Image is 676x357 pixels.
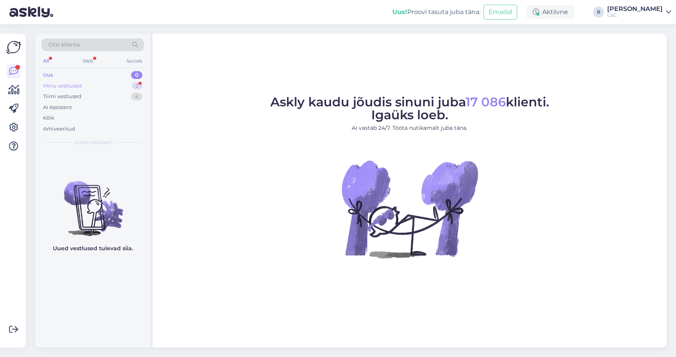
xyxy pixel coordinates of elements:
[35,167,150,237] img: No chats
[607,6,663,12] div: [PERSON_NAME]
[466,94,506,109] span: 17 086
[75,139,111,146] span: Uued vestlused
[607,6,671,18] a: [PERSON_NAME]C&C
[607,12,663,18] div: C&C
[131,93,142,100] div: 4
[593,7,604,18] div: R
[43,114,54,122] div: Kõik
[43,82,82,90] div: Minu vestlused
[270,124,549,132] p: AI vastab 24/7. Tööta nutikamalt juba täna.
[392,7,480,17] div: Proovi tasuta juba täna:
[53,244,133,253] p: Uued vestlused tulevad siia.
[43,71,53,79] div: Uus
[392,8,407,16] b: Uus!
[527,5,574,19] div: Aktiivne
[132,82,142,90] div: 2
[49,41,80,49] span: Otsi kliente
[125,56,144,66] div: Socials
[43,104,72,111] div: AI Assistent
[41,56,50,66] div: All
[81,56,95,66] div: Web
[43,93,81,100] div: Tiimi vestlused
[339,138,480,279] img: No Chat active
[131,71,142,79] div: 0
[484,5,517,20] button: Emailid
[43,125,75,133] div: Arhiveeritud
[270,94,549,122] span: Askly kaudu jõudis sinuni juba klienti. Igaüks loeb.
[6,40,21,55] img: Askly Logo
